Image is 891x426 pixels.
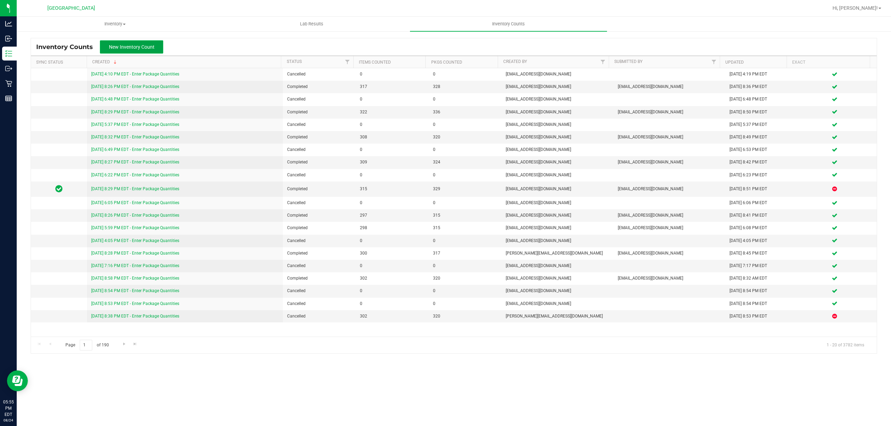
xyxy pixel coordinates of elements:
div: [DATE] 8:51 PM EDT [730,186,788,192]
span: Inventory Counts [483,21,534,27]
span: Lab Results [291,21,333,27]
span: Completed [287,83,352,90]
span: 320 [433,313,497,320]
inline-svg: Inbound [5,35,12,42]
span: 308 [360,134,424,140]
span: Cancelled [287,288,352,294]
a: Go to the last page [130,340,140,349]
inline-svg: Inventory [5,50,12,57]
span: 328 [433,83,497,90]
a: [DATE] 8:54 PM EDT - Enter Package Quantities [91,288,179,293]
span: 1 - 20 of 3782 items [821,340,870,350]
div: [DATE] 6:48 PM EDT [730,96,788,103]
span: Completed [287,186,352,192]
a: Filter [597,56,609,68]
a: Lab Results [213,17,410,31]
div: [DATE] 7:17 PM EDT [730,263,788,269]
span: [EMAIL_ADDRESS][DOMAIN_NAME] [618,109,722,115]
span: [EMAIL_ADDRESS][DOMAIN_NAME] [506,288,609,294]
a: Status [287,59,302,64]
span: 324 [433,159,497,166]
a: [DATE] 8:26 PM EDT - Enter Package Quantities [91,213,179,218]
span: 0 [433,146,497,153]
a: [DATE] 5:37 PM EDT - Enter Package Quantities [91,122,179,127]
span: 0 [360,288,424,294]
inline-svg: Analytics [5,20,12,27]
span: 300 [360,250,424,257]
span: 0 [433,288,497,294]
span: [EMAIL_ADDRESS][DOMAIN_NAME] [618,225,722,231]
span: Completed [287,109,352,115]
a: [DATE] 4:10 PM EDT - Enter Package Quantities [91,72,179,77]
span: [PERSON_NAME][EMAIL_ADDRESS][DOMAIN_NAME] [506,313,609,320]
a: [DATE] 7:16 PM EDT - Enter Package Quantities [91,263,179,268]
span: 329 [433,186,497,192]
a: Filter [342,56,353,68]
span: Page of 190 [60,340,115,351]
span: [EMAIL_ADDRESS][DOMAIN_NAME] [506,96,609,103]
a: [DATE] 8:29 PM EDT - Enter Package Quantities [91,186,179,191]
span: Hi, [PERSON_NAME]! [833,5,878,11]
span: [EMAIL_ADDRESS][DOMAIN_NAME] [506,146,609,153]
span: Completed [287,250,352,257]
span: 320 [433,134,497,140]
span: 302 [360,275,424,282]
span: Cancelled [287,313,352,320]
span: [EMAIL_ADDRESS][DOMAIN_NAME] [506,263,609,269]
button: New Inventory Count [100,40,163,54]
span: [EMAIL_ADDRESS][DOMAIN_NAME] [506,121,609,128]
span: Cancelled [287,121,352,128]
span: [EMAIL_ADDRESS][DOMAIN_NAME] [506,300,609,307]
p: 08/24 [3,418,14,423]
span: [EMAIL_ADDRESS][DOMAIN_NAME] [506,83,609,90]
div: [DATE] 4:05 PM EDT [730,238,788,244]
div: [DATE] 6:08 PM EDT [730,225,788,231]
span: [EMAIL_ADDRESS][DOMAIN_NAME] [618,134,722,140]
div: [DATE] 8:36 PM EDT [730,83,788,90]
span: [EMAIL_ADDRESS][DOMAIN_NAME] [618,159,722,166]
span: 0 [360,300,424,307]
a: Go to the next page [119,340,129,349]
span: Inventory [17,21,213,27]
span: New Inventory Count [109,44,155,50]
span: 0 [360,200,424,206]
iframe: Resource center [7,370,28,391]
div: [DATE] 8:49 PM EDT [730,134,788,140]
a: [DATE] 8:58 PM EDT - Enter Package Quantities [91,276,179,281]
div: [DATE] 8:54 PM EDT [730,288,788,294]
div: [DATE] 6:23 PM EDT [730,172,788,178]
span: [EMAIL_ADDRESS][DOMAIN_NAME] [618,212,722,219]
a: [DATE] 5:59 PM EDT - Enter Package Quantities [91,225,179,230]
p: 05:55 PM EDT [3,399,14,418]
a: Submitted By [614,59,642,64]
a: Filter [708,56,720,68]
a: [DATE] 6:48 PM EDT - Enter Package Quantities [91,97,179,102]
span: 336 [433,109,497,115]
span: [EMAIL_ADDRESS][DOMAIN_NAME] [506,225,609,231]
span: In Sync [55,184,63,194]
div: [DATE] 8:32 AM EDT [730,275,788,282]
span: [EMAIL_ADDRESS][DOMAIN_NAME] [506,186,609,192]
span: 0 [433,300,497,307]
a: Pkgs Counted [431,60,462,65]
div: [DATE] 8:41 PM EDT [730,212,788,219]
span: Completed [287,212,352,219]
a: [DATE] 8:28 PM EDT - Enter Package Quantities [91,251,179,256]
a: Inventory [17,17,213,31]
div: [DATE] 6:53 PM EDT [730,146,788,153]
span: [EMAIL_ADDRESS][DOMAIN_NAME] [506,71,609,78]
span: 317 [360,83,424,90]
span: Cancelled [287,96,352,103]
span: Inventory Counts [36,43,100,51]
a: [DATE] 8:38 PM EDT - Enter Package Quantities [91,314,179,319]
span: 0 [360,71,424,78]
a: [DATE] 8:27 PM EDT - Enter Package Quantities [91,160,179,164]
span: 0 [433,96,497,103]
span: [EMAIL_ADDRESS][DOMAIN_NAME] [506,212,609,219]
span: 315 [433,225,497,231]
span: 317 [433,250,497,257]
th: Exact [787,56,870,68]
inline-svg: Reports [5,95,12,102]
span: Completed [287,225,352,231]
a: [DATE] 8:26 PM EDT - Enter Package Quantities [91,84,179,89]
